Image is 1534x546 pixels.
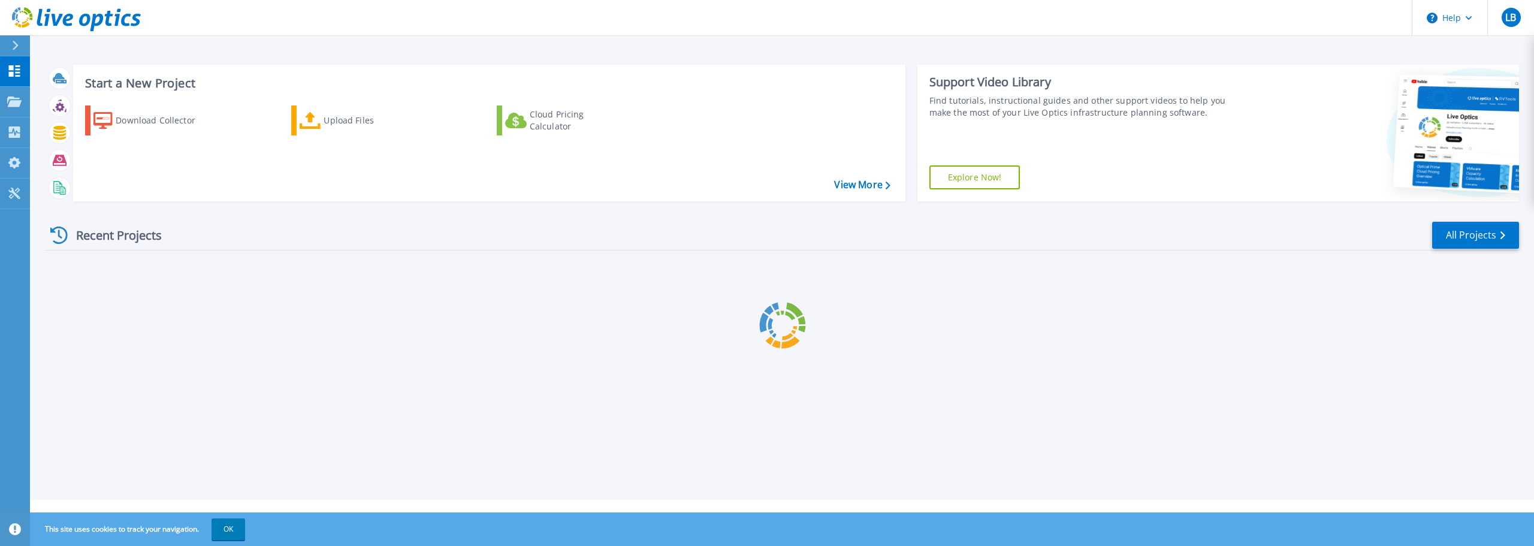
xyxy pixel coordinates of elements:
[929,95,1240,119] div: Find tutorials, instructional guides and other support videos to help you make the most of your L...
[1432,222,1519,249] a: All Projects
[46,221,178,250] div: Recent Projects
[116,108,212,132] div: Download Collector
[530,108,626,132] div: Cloud Pricing Calculator
[212,518,245,540] button: OK
[85,77,890,90] h3: Start a New Project
[324,108,419,132] div: Upload Files
[929,74,1240,90] div: Support Video Library
[834,179,890,191] a: View More
[929,165,1020,189] a: Explore Now!
[1505,13,1516,22] span: LB
[291,105,425,135] a: Upload Files
[85,105,219,135] a: Download Collector
[497,105,630,135] a: Cloud Pricing Calculator
[33,518,245,540] span: This site uses cookies to track your navigation.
